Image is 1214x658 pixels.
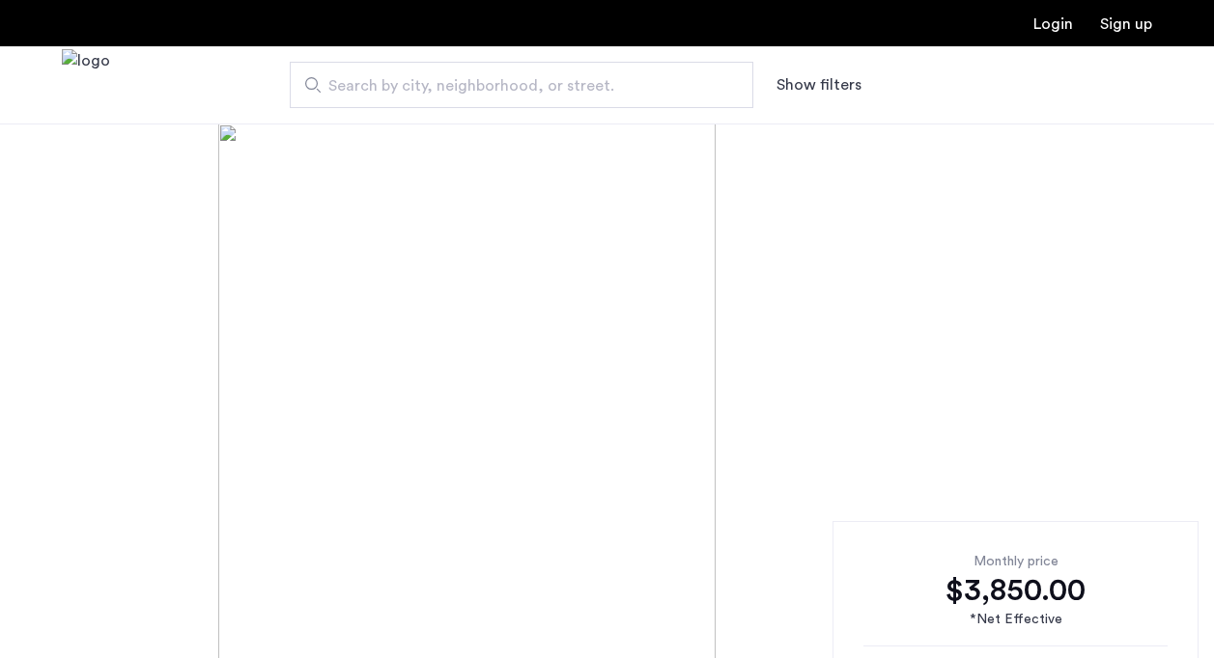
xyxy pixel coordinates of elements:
[1100,16,1152,32] a: Registration
[1033,16,1073,32] a: Login
[863,571,1168,610] div: $3,850.00
[863,610,1168,630] div: *Net Effective
[62,49,110,122] a: Cazamio Logo
[863,552,1168,571] div: Monthly price
[328,74,699,97] span: Search by city, neighborhood, or street.
[776,73,861,96] button: Show or hide filters
[290,62,753,108] input: Apartment Search
[62,49,110,122] img: logo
